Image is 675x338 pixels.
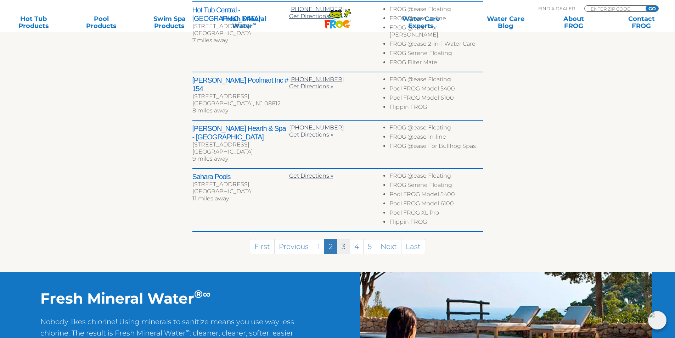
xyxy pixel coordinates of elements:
a: AboutFROG [547,15,600,29]
a: PoolProducts [75,15,128,29]
li: Flippin FROG [389,104,483,113]
li: Pool FROG Model 6100 [389,94,483,104]
div: [GEOGRAPHIC_DATA] [192,30,289,37]
a: Hot TubProducts [7,15,60,29]
img: openIcon [648,311,666,329]
a: Previous [274,239,313,254]
span: 8 miles away [192,107,228,114]
sup: ∞ [186,327,190,334]
li: Flippin FROG [389,218,483,228]
li: FROG @ease For [PERSON_NAME] [389,24,483,40]
h2: Hot Tub Central - [GEOGRAPHIC_DATA] [192,6,289,23]
span: 9 miles away [192,155,228,162]
div: [STREET_ADDRESS] [192,181,289,188]
input: Zip Code Form [590,6,638,12]
li: FROG Serene Floating [389,50,483,59]
li: FROG @ease Floating [389,124,483,133]
li: Pool FROG XL Pro [389,209,483,218]
span: 11 miles away [192,195,229,202]
a: 2 [324,239,337,254]
a: 4 [350,239,364,254]
div: [GEOGRAPHIC_DATA], NJ 08812 [192,100,289,107]
a: Last [401,239,425,254]
h2: Sahara Pools [192,172,289,181]
li: Pool FROG Model 6100 [389,200,483,209]
span: 7 miles away [192,37,228,44]
h2: [PERSON_NAME] Hearth & Spa - [GEOGRAPHIC_DATA] [192,124,289,141]
a: Get Directions » [289,131,333,138]
a: Get Directions » [289,13,333,20]
a: Next [376,239,401,254]
div: [STREET_ADDRESS] [192,93,289,100]
a: 3 [337,239,350,254]
a: Get Directions » [289,172,333,179]
a: [PHONE_NUMBER] [289,76,344,83]
a: 5 [363,239,376,254]
a: First [250,239,275,254]
a: [PHONE_NUMBER] [289,124,344,131]
div: [GEOGRAPHIC_DATA] [192,188,289,195]
sup: ® [194,287,203,301]
a: Get Directions » [289,83,333,90]
sup: ∞ [203,287,210,301]
li: Pool FROG Model 5400 [389,85,483,94]
li: FROG @ease Floating [389,76,483,85]
li: Pool FROG Model 5400 [389,191,483,200]
li: FROG @ease Floating [389,6,483,15]
li: FROG @ease 2-in-1 Water Care [389,40,483,50]
li: FROG @ease In-line [389,133,483,143]
li: FROG Filter Mate [389,59,483,68]
a: Water CareBlog [479,15,532,29]
div: [STREET_ADDRESS] [192,141,289,148]
a: [PHONE_NUMBER] [289,6,344,12]
p: Find A Dealer [538,5,575,12]
a: Swim SpaProducts [143,15,196,29]
li: FROG Serene Floating [389,182,483,191]
a: ContactFROG [615,15,668,29]
h2: Fresh Mineral Water [40,289,297,307]
div: [GEOGRAPHIC_DATA] [192,148,289,155]
a: 1 [313,239,325,254]
li: FROG @ease Floating [389,172,483,182]
li: FROG @ease For Bullfrog Spas [389,143,483,152]
li: FROG @ease In-line [389,15,483,24]
div: [STREET_ADDRESS] [192,23,289,30]
h2: [PERSON_NAME] Poolmart Inc # 154 [192,76,289,93]
input: GO [646,6,658,11]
